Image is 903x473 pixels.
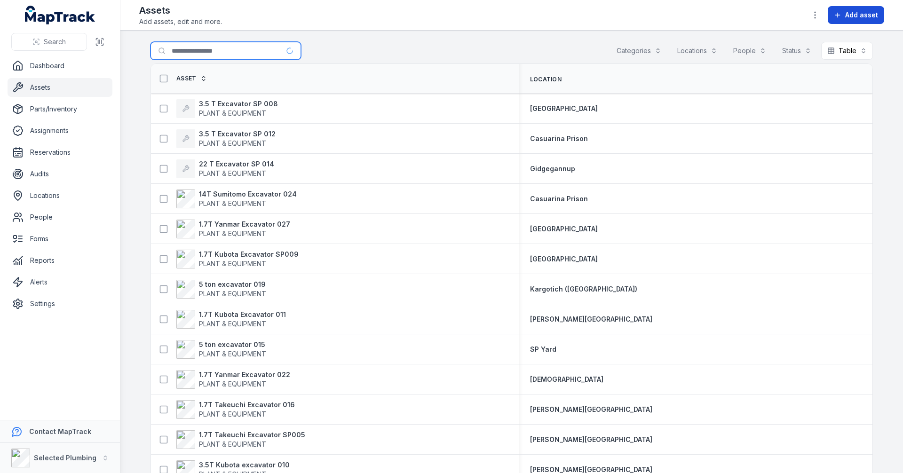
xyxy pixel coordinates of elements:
a: 3.5 T Excavator SP 012PLANT & EQUIPMENT [176,129,276,148]
strong: 3.5 T Excavator SP 012 [199,129,276,139]
button: Status [776,42,817,60]
a: 1.7T Yanmar Excavator 027PLANT & EQUIPMENT [176,220,290,238]
strong: 3.5T Kubota excavator 010 [199,460,290,470]
span: Asset [176,75,197,82]
span: [PERSON_NAME][GEOGRAPHIC_DATA] [530,405,652,413]
span: PLANT & EQUIPMENT [199,350,266,358]
button: Add asset [828,6,884,24]
span: [GEOGRAPHIC_DATA] [530,225,598,233]
a: Reservations [8,143,112,162]
span: Kargotich ([GEOGRAPHIC_DATA]) [530,285,637,293]
strong: 5 ton excavator 019 [199,280,266,289]
a: 5 ton excavator 015PLANT & EQUIPMENT [176,340,266,359]
strong: 1.7T Takeuchi Excavator SP005 [199,430,305,440]
a: Alerts [8,273,112,292]
span: PLANT & EQUIPMENT [199,169,266,177]
a: 1.7T Yanmar Excavator 022PLANT & EQUIPMENT [176,370,290,389]
span: PLANT & EQUIPMENT [199,320,266,328]
span: [DEMOGRAPHIC_DATA] [530,375,603,383]
button: Categories [610,42,667,60]
a: Dashboard [8,56,112,75]
a: 1.7T Kubota Excavator 011PLANT & EQUIPMENT [176,310,286,329]
span: PLANT & EQUIPMENT [199,440,266,448]
span: PLANT & EQUIPMENT [199,139,266,147]
span: [PERSON_NAME][GEOGRAPHIC_DATA] [530,435,652,443]
a: 1.7T Takeuchi Excavator SP005PLANT & EQUIPMENT [176,430,305,449]
a: 5 ton excavator 019PLANT & EQUIPMENT [176,280,266,299]
span: PLANT & EQUIPMENT [199,109,266,117]
button: People [727,42,772,60]
span: Casuarina Prison [530,134,588,142]
button: Table [821,42,873,60]
strong: 3.5 T Excavator SP 008 [199,99,278,109]
strong: Contact MapTrack [29,427,91,435]
a: 22 T Excavator SP 014PLANT & EQUIPMENT [176,159,274,178]
span: PLANT & EQUIPMENT [199,410,266,418]
a: [GEOGRAPHIC_DATA] [530,254,598,264]
strong: 1.7T Takeuchi Excavator 016 [199,400,295,410]
a: [PERSON_NAME][GEOGRAPHIC_DATA] [530,435,652,444]
strong: 22 T Excavator SP 014 [199,159,274,169]
span: SP Yard [530,345,556,353]
strong: Selected Plumbing [34,454,96,462]
a: Kargotich ([GEOGRAPHIC_DATA]) [530,284,637,294]
a: 3.5 T Excavator SP 008PLANT & EQUIPMENT [176,99,278,118]
strong: 1.7T Yanmar Excavator 022 [199,370,290,379]
a: Locations [8,186,112,205]
strong: 1.7T Kubota Excavator SP009 [199,250,299,259]
strong: 1.7T Yanmar Excavator 027 [199,220,290,229]
span: PLANT & EQUIPMENT [199,290,266,298]
a: Casuarina Prison [530,134,588,143]
button: Locations [671,42,723,60]
span: Casuarina Prison [530,195,588,203]
a: Parts/Inventory [8,100,112,118]
span: PLANT & EQUIPMENT [199,229,266,237]
span: Add assets, edit and more. [139,17,222,26]
h2: Assets [139,4,222,17]
a: Assets [8,78,112,97]
a: People [8,208,112,227]
a: Settings [8,294,112,313]
a: Forms [8,229,112,248]
a: Asset [176,75,207,82]
span: Location [530,76,562,83]
a: 14T Sumitomo Excavator 024PLANT & EQUIPMENT [176,189,297,208]
a: 1.7T Takeuchi Excavator 016PLANT & EQUIPMENT [176,400,295,419]
span: PLANT & EQUIPMENT [199,380,266,388]
span: [GEOGRAPHIC_DATA] [530,104,598,112]
a: Gidgegannup [530,164,575,173]
a: Reports [8,251,112,270]
a: Casuarina Prison [530,194,588,204]
strong: 5 ton excavator 015 [199,340,266,349]
span: Add asset [845,10,878,20]
button: Search [11,33,87,51]
span: [PERSON_NAME][GEOGRAPHIC_DATA] [530,315,652,323]
a: [GEOGRAPHIC_DATA] [530,104,598,113]
a: Audits [8,165,112,183]
a: [GEOGRAPHIC_DATA] [530,224,598,234]
strong: 1.7T Kubota Excavator 011 [199,310,286,319]
span: Gidgegannup [530,165,575,173]
span: PLANT & EQUIPMENT [199,199,266,207]
a: [PERSON_NAME][GEOGRAPHIC_DATA] [530,405,652,414]
a: Assignments [8,121,112,140]
strong: 14T Sumitomo Excavator 024 [199,189,297,199]
a: [DEMOGRAPHIC_DATA] [530,375,603,384]
a: [PERSON_NAME][GEOGRAPHIC_DATA] [530,315,652,324]
span: Search [44,37,66,47]
a: SP Yard [530,345,556,354]
a: 1.7T Kubota Excavator SP009PLANT & EQUIPMENT [176,250,299,268]
span: [GEOGRAPHIC_DATA] [530,255,598,263]
span: PLANT & EQUIPMENT [199,260,266,268]
a: MapTrack [25,6,95,24]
